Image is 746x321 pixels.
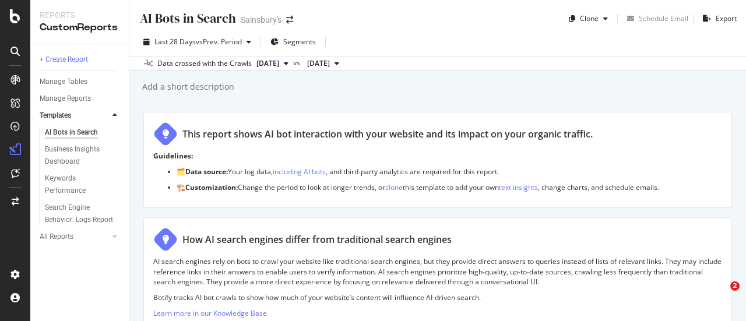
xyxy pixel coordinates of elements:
div: arrow-right-arrow-left [286,16,293,24]
strong: Data source: [185,167,228,177]
a: + Create Report [40,54,121,66]
a: All Reports [40,231,109,243]
a: Learn more in our Knowledge Base [153,308,267,318]
div: This report shows AI bot interaction with your website and its impact on your organic traffic.Gui... [143,112,732,208]
div: Business Insights Dashboard [45,143,112,168]
span: Segments [283,37,316,47]
button: Last 28 DaysvsPrev. Period [139,33,256,51]
a: Templates [40,110,109,122]
strong: Customization: [185,182,238,192]
p: AI search engines rely on bots to crawl your website like traditional search engines, but they pr... [153,256,722,286]
div: AI Bots in Search [45,126,98,139]
span: 2025 Jul. 28th [307,58,330,69]
a: Business Insights Dashboard [45,143,121,168]
div: Clone [580,13,599,23]
div: Manage Tables [40,76,87,88]
strong: Guidelines: [153,151,193,161]
div: Schedule Email [639,13,688,23]
button: Export [698,9,737,28]
div: Keywords Performance [45,172,110,197]
span: 2 [730,281,740,291]
div: Manage Reports [40,93,91,105]
p: 🏗️ Change the period to look at longer trends, or this template to add your own , change charts, ... [177,182,722,192]
div: How AI search engines differ from traditional search engines [182,233,452,246]
div: AI Bots in Search [139,9,236,27]
span: Last 28 Days [154,37,196,47]
div: This report shows AI bot interaction with your website and its impact on your organic traffic. [182,128,593,141]
span: 2025 Aug. 25th [256,58,279,69]
span: vs Prev. Period [196,37,242,47]
div: CustomReports [40,21,119,34]
p: Botify tracks AI bot crawls to show how much of your website’s content will influence AI-driven s... [153,292,722,302]
button: Clone [564,9,613,28]
a: clone [385,182,403,192]
div: Search Engine Behavior: Logs Report [45,202,114,226]
a: Keywords Performance [45,172,121,197]
a: AI Bots in Search [45,126,121,139]
a: text insights [499,182,538,192]
a: Search Engine Behavior: Logs Report [45,202,121,226]
div: Sainsbury's [241,14,281,26]
div: Templates [40,110,71,122]
button: Segments [266,33,321,51]
p: 🗂️ Your log data, , and third-party analytics are required for this report. [177,167,722,177]
div: Export [716,13,737,23]
a: Manage Tables [40,76,121,88]
button: [DATE] [252,57,293,70]
div: All Reports [40,231,73,243]
div: Data crossed with the Crawls [157,58,252,69]
div: Reports [40,9,119,21]
iframe: Intercom live chat [706,281,734,309]
div: Add a short description [141,81,234,93]
a: Manage Reports [40,93,121,105]
div: + Create Report [40,54,88,66]
button: [DATE] [302,57,344,70]
a: including AI bots [273,167,326,177]
button: Schedule Email [622,9,688,28]
span: vs [293,58,302,68]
